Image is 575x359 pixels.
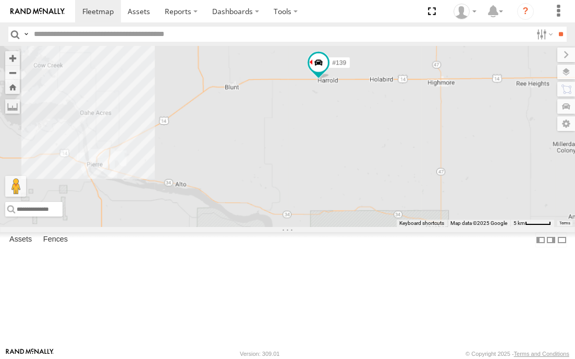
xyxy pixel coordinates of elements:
span: 5 km [513,220,525,226]
button: Zoom in [5,51,20,65]
label: Hide Summary Table [557,232,567,247]
label: Dock Summary Table to the Right [546,232,556,247]
i: ? [517,3,534,20]
label: Map Settings [557,116,575,131]
label: Assets [4,233,37,247]
a: Terms (opens in new tab) [559,221,570,225]
label: Dock Summary Table to the Left [535,232,546,247]
div: Version: 309.01 [240,351,279,357]
label: Search Query [22,27,30,42]
button: Zoom Home [5,80,20,94]
a: Terms and Conditions [514,351,569,357]
label: Search Filter Options [532,27,555,42]
button: Keyboard shortcuts [399,220,444,227]
button: Map Scale: 5 km per 46 pixels [510,220,554,227]
label: Fences [38,233,73,247]
div: Kale Urban [450,4,480,19]
button: Drag Pegman onto the map to open Street View [5,176,26,197]
button: Zoom out [5,65,20,80]
div: © Copyright 2025 - [466,351,569,357]
span: #139 [332,58,346,66]
a: Visit our Website [6,349,54,359]
label: Measure [5,99,20,114]
span: Map data ©2025 Google [450,220,507,226]
img: rand-logo.svg [10,8,65,15]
